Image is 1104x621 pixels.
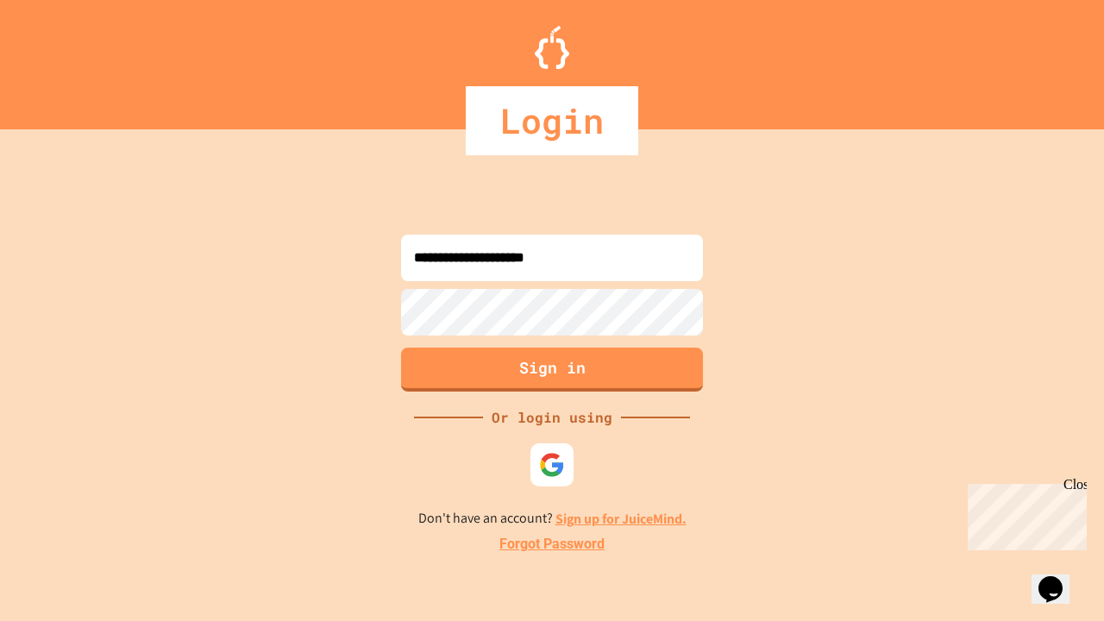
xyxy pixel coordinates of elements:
iframe: chat widget [961,477,1087,550]
img: Logo.svg [535,26,569,69]
p: Don't have an account? [418,508,687,530]
div: Or login using [483,407,621,428]
div: Login [466,86,638,155]
button: Sign in [401,348,703,392]
div: Chat with us now!Close [7,7,119,110]
iframe: chat widget [1032,552,1087,604]
a: Forgot Password [499,534,605,555]
img: google-icon.svg [539,452,565,478]
a: Sign up for JuiceMind. [555,510,687,528]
